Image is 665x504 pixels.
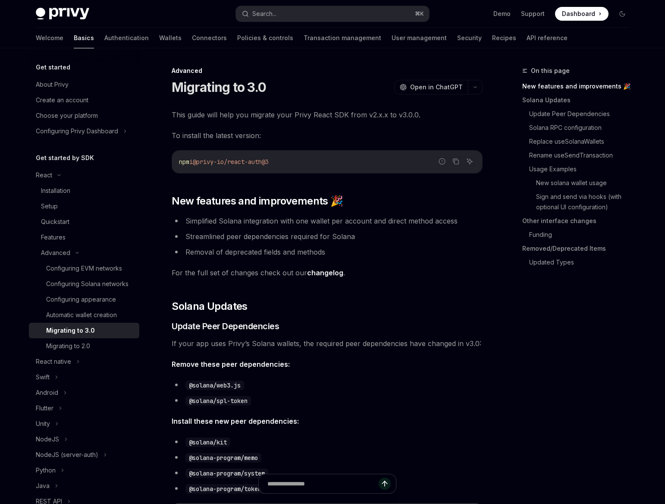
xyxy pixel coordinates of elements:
[457,28,482,48] a: Security
[464,156,475,167] button: Ask AI
[436,156,448,167] button: Report incorrect code
[185,396,251,406] code: @solana/spl-token
[179,158,189,166] span: npm
[172,215,483,227] li: Simplified Solana integration with one wallet per account and direct method access
[529,148,636,162] a: Rename useSendTransaction
[104,28,149,48] a: Authentication
[521,9,545,18] a: Support
[36,95,88,105] div: Create an account
[36,387,58,398] div: Android
[237,28,293,48] a: Policies & controls
[172,246,483,258] li: Removal of deprecated fields and methods
[29,214,139,230] a: Quickstart
[185,469,268,478] code: @solana-program/system
[304,28,381,48] a: Transaction management
[252,9,276,19] div: Search...
[29,292,139,307] a: Configuring appearance
[172,299,248,313] span: Solana Updates
[46,279,129,289] div: Configuring Solana networks
[36,28,63,48] a: Welcome
[46,294,116,305] div: Configuring appearance
[536,176,636,190] a: New solana wallet usage
[29,261,139,276] a: Configuring EVM networks
[29,276,139,292] a: Configuring Solana networks
[185,381,244,390] code: @solana/web3.js
[36,403,53,413] div: Flutter
[529,121,636,135] a: Solana RPC configuration
[392,28,447,48] a: User management
[307,268,343,277] a: changelog
[555,7,609,21] a: Dashboard
[379,478,391,490] button: Send message
[415,10,424,17] span: ⌘ K
[172,129,483,142] span: To install the latest version:
[74,28,94,48] a: Basics
[29,92,139,108] a: Create an account
[46,310,117,320] div: Automatic wallet creation
[527,28,568,48] a: API reference
[46,341,90,351] div: Migrating to 2.0
[172,267,483,279] span: For the full set of changes check out our .
[172,79,266,95] h1: Migrating to 3.0
[36,356,71,367] div: React native
[41,232,66,243] div: Features
[41,217,69,227] div: Quickstart
[29,77,139,92] a: About Privy
[529,162,636,176] a: Usage Examples
[529,228,636,242] a: Funding
[41,201,58,211] div: Setup
[531,66,570,76] span: On this page
[159,28,182,48] a: Wallets
[29,108,139,123] a: Choose your platform
[522,214,636,228] a: Other interface changes
[29,198,139,214] a: Setup
[185,453,261,463] code: @solana-program/memo
[172,194,343,208] span: New features and improvements 🎉
[29,183,139,198] a: Installation
[36,8,89,20] img: dark logo
[41,186,70,196] div: Installation
[36,126,118,136] div: Configuring Privy Dashboard
[36,419,50,429] div: Unity
[36,481,50,491] div: Java
[493,9,511,18] a: Demo
[172,360,290,369] strong: Remove these peer dependencies:
[192,28,227,48] a: Connectors
[36,79,69,90] div: About Privy
[46,263,122,274] div: Configuring EVM networks
[36,62,70,72] h5: Get started
[615,7,629,21] button: Toggle dark mode
[29,323,139,338] a: Migrating to 3.0
[236,6,429,22] button: Search...⌘K
[172,109,483,121] span: This guide will help you migrate your Privy React SDK from v2.x.x to v3.0.0.
[450,156,461,167] button: Copy the contents from the code block
[529,255,636,269] a: Updated Types
[394,80,468,94] button: Open in ChatGPT
[36,465,56,476] div: Python
[172,66,483,75] div: Advanced
[536,190,636,214] a: Sign and send via hooks (with optional UI configuration)
[36,110,98,121] div: Choose your platform
[36,153,94,163] h5: Get started by SDK
[46,325,95,336] div: Migrating to 3.0
[529,107,636,121] a: Update Peer Dependencies
[172,320,279,332] span: Update Peer Dependencies
[172,230,483,243] li: Streamlined peer dependencies required for Solana
[562,9,595,18] span: Dashboard
[492,28,516,48] a: Recipes
[172,417,299,425] strong: Install these new peer dependencies:
[29,230,139,245] a: Features
[522,242,636,255] a: Removed/Deprecated Items
[189,158,193,166] span: i
[36,434,59,444] div: NodeJS
[41,248,70,258] div: Advanced
[29,338,139,354] a: Migrating to 2.0
[185,438,230,447] code: @solana/kit
[172,337,483,350] span: If your app uses Privy’s Solana wallets, the required peer dependencies have changed in v3.0:
[410,83,463,91] span: Open in ChatGPT
[193,158,269,166] span: @privy-io/react-auth@3
[29,307,139,323] a: Automatic wallet creation
[522,79,636,93] a: New features and improvements 🎉
[36,372,50,382] div: Swift
[36,170,52,180] div: React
